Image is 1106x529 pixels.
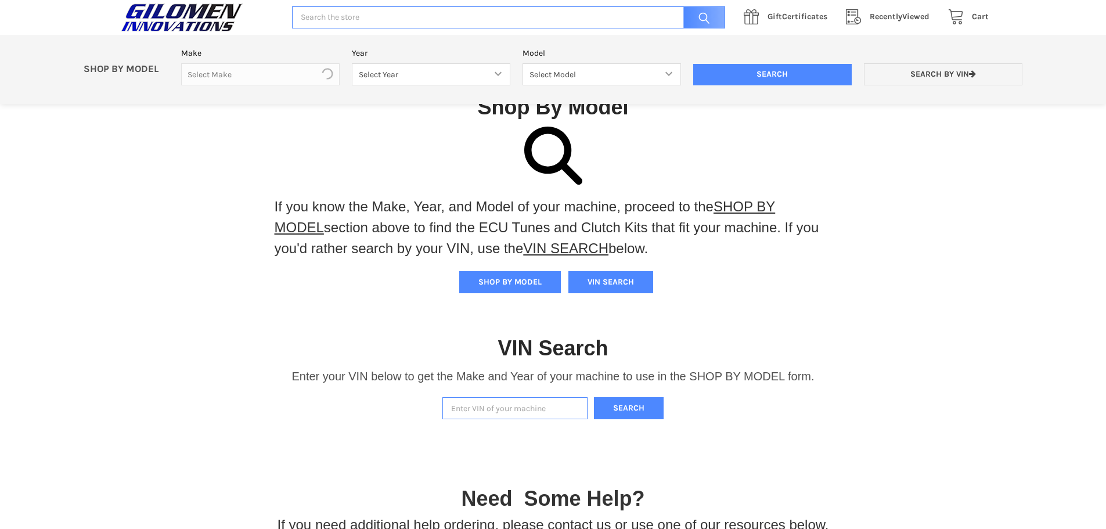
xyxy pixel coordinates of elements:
[118,94,989,120] h1: Shop By Model
[678,6,725,29] input: Search
[291,368,814,385] p: Enter your VIN below to get the Make and Year of your machine to use in the SHOP BY MODEL form.
[594,397,664,420] button: Search
[693,64,852,86] input: Search
[568,271,653,293] button: VIN SEARCH
[459,271,561,293] button: SHOP BY MODEL
[768,12,827,21] span: Certificates
[864,63,1022,86] a: Search by VIN
[118,3,246,32] img: GILOMEN INNOVATIONS
[352,47,510,59] label: Year
[442,397,588,420] input: Enter VIN of your machine
[523,47,681,59] label: Model
[942,10,989,24] a: Cart
[870,12,902,21] span: Recently
[523,240,608,256] a: VIN SEARCH
[181,47,340,59] label: Make
[118,3,280,32] a: GILOMEN INNOVATIONS
[275,196,832,259] p: If you know the Make, Year, and Model of your machine, proceed to the section above to find the E...
[275,199,776,235] a: SHOP BY MODEL
[768,12,782,21] span: Gift
[292,6,725,29] input: Search the store
[972,12,989,21] span: Cart
[78,63,175,75] p: SHOP BY MODEL
[498,335,608,361] h1: VIN Search
[840,10,942,24] a: RecentlyViewed
[737,10,840,24] a: GiftCertificates
[870,12,930,21] span: Viewed
[461,483,644,514] p: Need Some Help?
